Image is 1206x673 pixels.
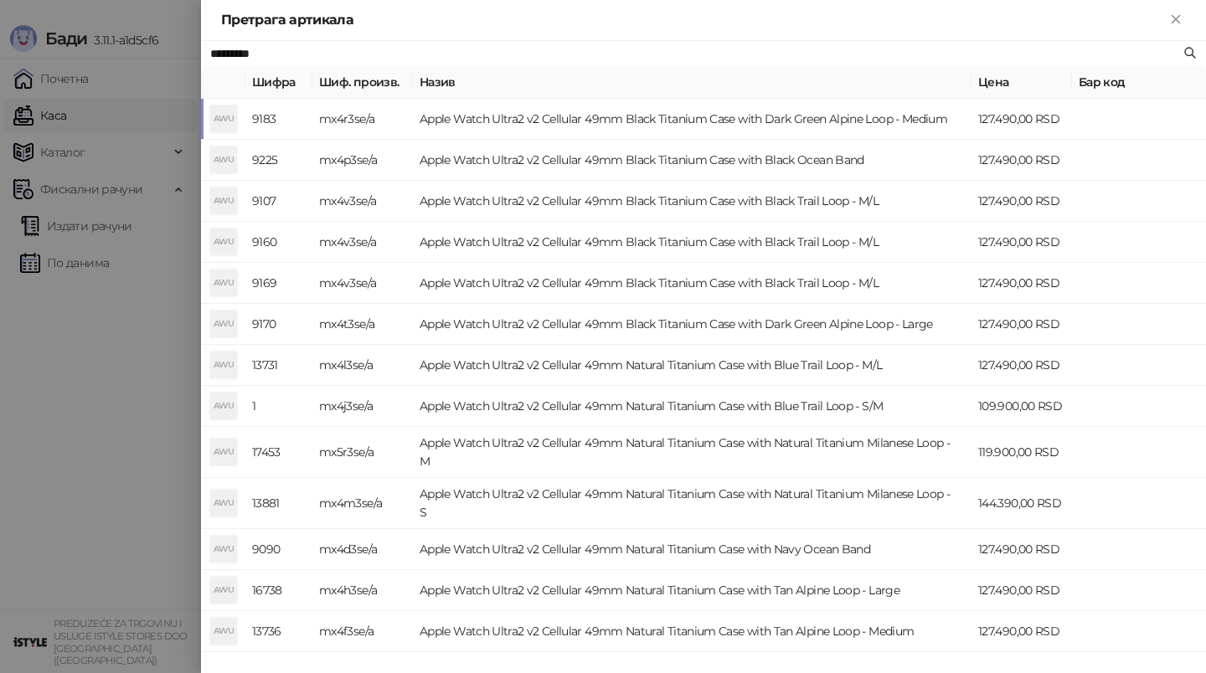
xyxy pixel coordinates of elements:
div: AWU [210,577,237,604]
div: AWU [210,618,237,645]
th: Бар код [1072,66,1206,99]
td: 13736 [245,611,312,652]
td: 127.490,00 RSD [971,222,1072,263]
td: 16738 [245,570,312,611]
div: AWU [210,352,237,378]
td: Apple Watch Ultra2 v2 Cellular 49mm Black Titanium Case with Black Trail Loop - M/L [413,222,971,263]
td: 9107 [245,181,312,222]
td: mx5r3se/a [312,427,413,478]
div: AWU [210,229,237,255]
div: Претрага артикала [221,10,1166,30]
td: 9090 [245,529,312,570]
td: mx4j3se/a [312,386,413,427]
td: Apple Watch Ultra2 v2 Cellular 49mm Natural Titanium Case with Natural Titanium Milanese Loop - M [413,427,971,478]
td: 9169 [245,263,312,304]
td: Apple Watch Ultra2 v2 Cellular 49mm Natural Titanium Case with Navy Ocean Band [413,529,971,570]
td: 127.490,00 RSD [971,611,1072,652]
div: AWU [210,146,237,173]
td: 17453 [245,427,312,478]
td: mx4v3se/a [312,181,413,222]
td: Apple Watch Ultra2 v2 Cellular 49mm Natural Titanium Case with Tan Alpine Loop - Large [413,570,971,611]
td: Apple Watch Ultra2 v2 Cellular 49mm Black Titanium Case with Black Trail Loop - M/L [413,263,971,304]
td: Apple Watch Ultra2 v2 Cellular 49mm Black Titanium Case with Dark Green Alpine Loop - Large [413,304,971,345]
div: AWU [210,105,237,132]
td: Apple Watch Ultra2 v2 Cellular 49mm Natural Titanium Case with Blue Trail Loop - M/L [413,345,971,386]
td: 1 [245,386,312,427]
td: mx4l3se/a [312,345,413,386]
td: 13731 [245,345,312,386]
td: 9225 [245,140,312,181]
td: 127.490,00 RSD [971,345,1072,386]
th: Шиф. произв. [312,66,413,99]
td: Apple Watch Ultra2 v2 Cellular 49mm Natural Titanium Case with Natural Titanium Milanese Loop - S [413,478,971,529]
td: mx4m3se/a [312,478,413,529]
td: 127.490,00 RSD [971,140,1072,181]
td: 9170 [245,304,312,345]
td: 13881 [245,478,312,529]
td: 127.490,00 RSD [971,570,1072,611]
td: Apple Watch Ultra2 v2 Cellular 49mm Black Titanium Case with Black Ocean Band [413,140,971,181]
th: Цена [971,66,1072,99]
button: Close [1166,10,1186,30]
td: 9160 [245,222,312,263]
div: AWU [210,490,237,516]
div: AWU [210,439,237,465]
th: Шифра [245,66,312,99]
td: mx4f3se/a [312,611,413,652]
td: Apple Watch Ultra2 v2 Cellular 49mm Black Titanium Case with Black Trail Loop - M/L [413,181,971,222]
td: Apple Watch Ultra2 v2 Cellular 49mm Natural Titanium Case with Blue Trail Loop - S/M [413,386,971,427]
td: mx4t3se/a [312,304,413,345]
td: mx4v3se/a [312,222,413,263]
td: 127.490,00 RSD [971,529,1072,570]
div: AWU [210,393,237,419]
td: mx4d3se/a [312,529,413,570]
td: mx4p3se/a [312,140,413,181]
th: Назив [413,66,971,99]
td: 127.490,00 RSD [971,181,1072,222]
div: AWU [210,536,237,563]
td: 109.900,00 RSD [971,386,1072,427]
td: mx4v3se/a [312,263,413,304]
td: Apple Watch Ultra2 v2 Cellular 49mm Black Titanium Case with Dark Green Alpine Loop - Medium [413,99,971,140]
td: 144.390,00 RSD [971,478,1072,529]
td: 127.490,00 RSD [971,99,1072,140]
td: 9183 [245,99,312,140]
td: 127.490,00 RSD [971,304,1072,345]
td: Apple Watch Ultra2 v2 Cellular 49mm Natural Titanium Case with Tan Alpine Loop - Medium [413,611,971,652]
td: mx4r3se/a [312,99,413,140]
div: AWU [210,270,237,296]
td: mx4h3se/a [312,570,413,611]
div: AWU [210,188,237,214]
td: 119.900,00 RSD [971,427,1072,478]
div: AWU [210,311,237,337]
td: 127.490,00 RSD [971,263,1072,304]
